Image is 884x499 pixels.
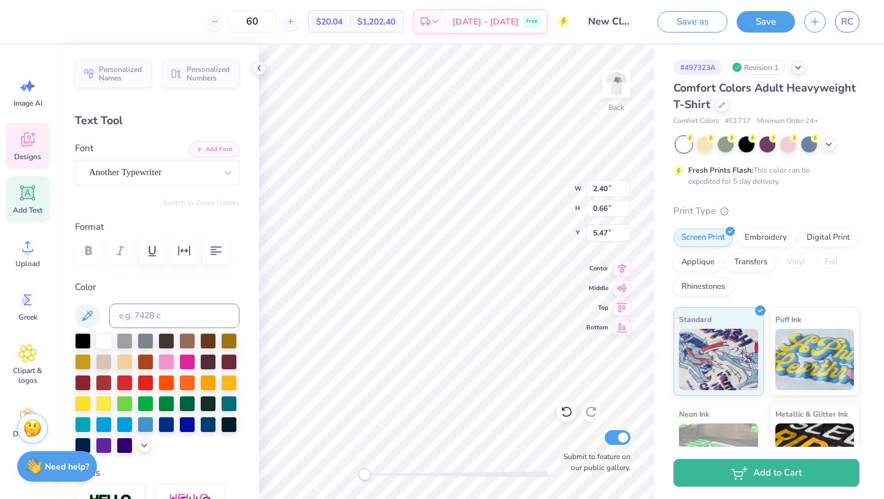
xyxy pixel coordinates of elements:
button: Add to Cart [673,459,859,487]
span: Personalized Numbers [187,65,232,82]
img: Standard [679,329,758,390]
label: Submit to feature on our public gallery. [557,451,630,473]
span: Middle [586,283,608,293]
div: Digital Print [799,229,858,247]
span: Metallic & Glitter Ink [775,407,848,420]
img: Back [604,71,629,96]
span: Designs [14,152,41,162]
img: Puff Ink [775,329,855,390]
span: Comfort Colors Adult Heavyweight T-Shirt [673,81,856,112]
span: Standard [679,313,711,326]
input: – – [228,10,276,33]
div: Vinyl [779,253,813,272]
div: This color can be expedited for 5 day delivery. [688,165,839,187]
span: # C1717 [725,116,751,127]
div: Accessibility label [359,468,371,481]
label: Format [75,220,239,234]
span: Add Text [13,205,42,215]
span: Greek [18,312,37,322]
button: Save as [657,11,727,33]
strong: Fresh Prints Flash: [688,165,753,175]
span: Top [586,303,608,313]
div: Rhinestones [673,278,733,296]
a: RC [835,11,859,33]
span: Puff Ink [775,313,801,326]
button: Add Font [189,141,239,157]
label: Color [75,280,239,294]
div: # 497323A [673,60,723,75]
span: Clipart & logos [7,366,48,385]
span: Personalized Names [99,65,144,82]
label: Font [75,141,93,155]
div: Foil [817,253,846,272]
span: Bottom [586,323,608,332]
span: RC [841,15,853,29]
button: Personalized Names [75,60,152,88]
span: [DATE] - [DATE] [452,15,519,28]
div: Embroidery [737,229,795,247]
div: Applique [673,253,723,272]
span: Comfort Colors [673,116,719,127]
span: Decorate [13,429,42,439]
span: Neon Ink [679,407,709,420]
div: Text Tool [75,112,239,129]
span: $20.04 [316,15,343,28]
button: Personalized Numbers [163,60,239,88]
span: Minimum Order: 24 + [757,116,818,127]
span: Center [586,264,608,273]
div: Transfers [726,253,775,272]
img: Metallic & Glitter Ink [775,423,855,485]
span: Free [526,17,538,26]
div: Screen Print [673,229,733,247]
button: Switch to Greek Letters [163,198,239,208]
strong: Need help? [45,461,89,473]
span: Image AI [14,98,42,108]
div: Print Type [673,204,859,218]
span: $1,202.40 [357,15,395,28]
div: Back [608,102,624,113]
span: Upload [15,259,40,269]
input: Untitled Design [579,9,639,34]
div: Revision 1 [729,60,785,75]
input: e.g. 7428 c [109,304,239,328]
button: Save [737,11,795,33]
img: Neon Ink [679,423,758,485]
